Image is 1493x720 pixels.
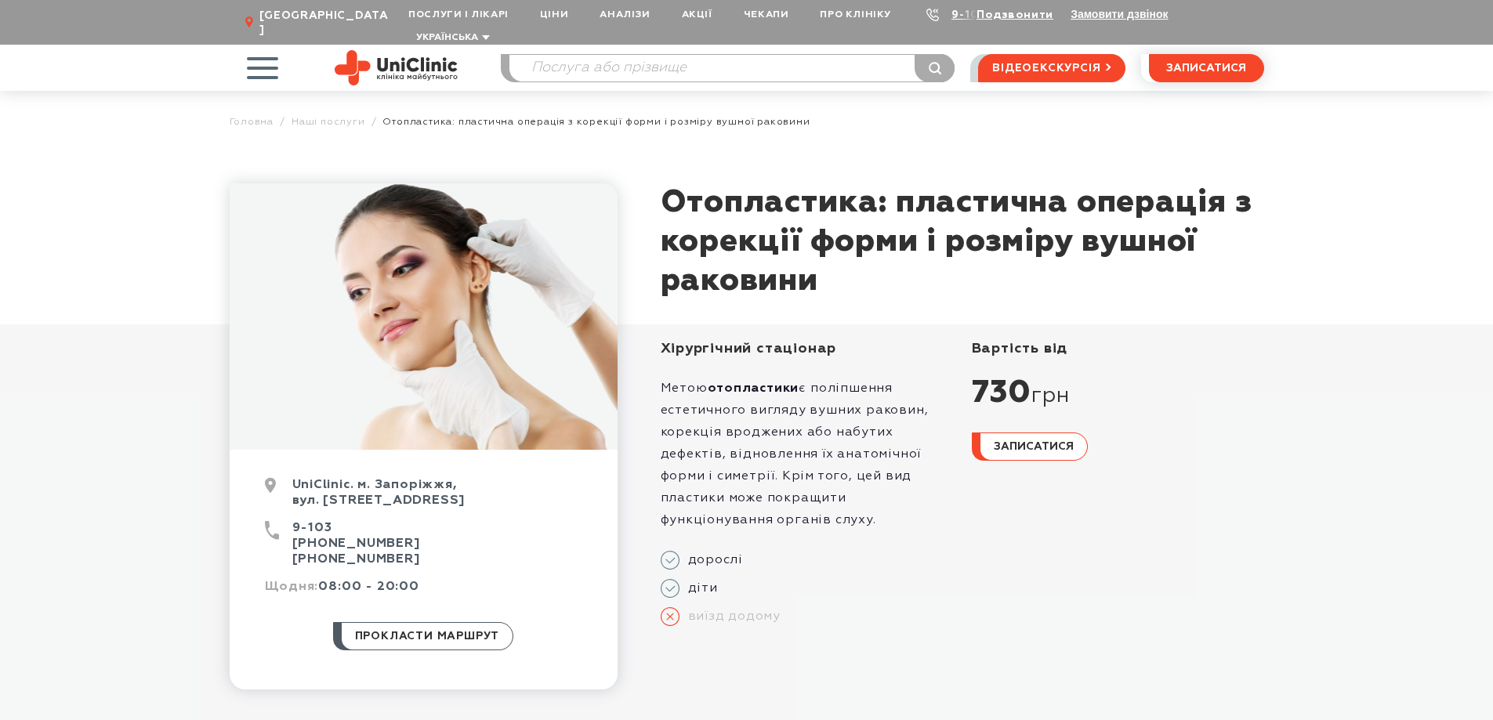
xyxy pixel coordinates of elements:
a: [PHONE_NUMBER] [292,553,420,566]
div: Хірургічний стаціонар [661,340,953,358]
span: дорослі [679,552,744,568]
a: [PHONE_NUMBER] [292,537,420,550]
strong: отопластики [708,382,799,395]
a: прокласти маршрут [333,622,514,650]
a: 9-103 [951,9,986,20]
img: Uniclinic [335,50,458,85]
span: Щодня: [265,581,319,593]
span: діти [679,581,718,596]
span: прокласти маршрут [355,623,500,649]
span: вартість від [972,342,1068,356]
span: грн [1031,383,1069,410]
button: Українська [412,32,490,44]
p: Метою є поліпшення естетичного вигляду вушних раковин, корекція вроджених або набутих дефектів, в... [661,378,953,531]
a: Головна [230,116,274,128]
a: Наші послуги [292,116,365,128]
span: записатися [1166,63,1246,74]
button: записатися [972,432,1088,461]
div: 730 [972,374,1264,413]
span: записатися [994,441,1074,452]
a: відеоекскурсія [978,54,1125,82]
span: виїзд додому [679,609,781,624]
span: [GEOGRAPHIC_DATA] [259,9,393,37]
button: Замовити дзвінок [1071,8,1168,20]
div: UniClinic. м. Запоріжжя, вул. [STREET_ADDRESS] [265,477,582,520]
a: Подзвонити [977,9,1053,20]
a: 9-103 [292,522,332,534]
h1: Отопластика: пластична операція з корекції форми і розміру вушної раковини [661,183,1264,301]
span: відеоекскурсія [992,55,1100,81]
input: Послуга або прізвище [509,55,955,81]
span: Українська [416,33,478,42]
button: записатися [1149,54,1264,82]
div: 08:00 - 20:00 [265,579,582,606]
span: Отопластика: пластична операція з корекції форми і розміру вушної раковини [382,116,810,128]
